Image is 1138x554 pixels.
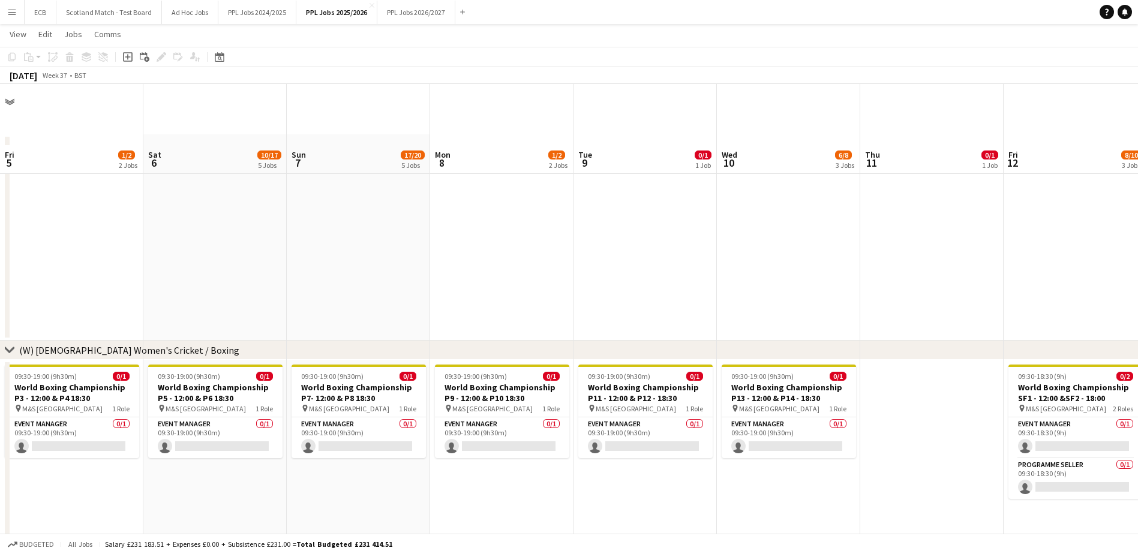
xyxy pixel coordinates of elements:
span: Week 37 [40,71,70,80]
app-job-card: 09:30-19:00 (9h30m)0/1World Boxing Championship P13 - 12:00 & P14 - 18:30 M&S [GEOGRAPHIC_DATA]1 ... [722,365,856,458]
button: Budgeted [6,538,56,551]
span: M&S [GEOGRAPHIC_DATA] [452,404,533,413]
a: Edit [34,26,57,42]
button: PPL Jobs 2024/2025 [218,1,296,24]
span: 09:30-19:00 (9h30m) [301,372,364,381]
span: Total Budgeted £231 414.51 [296,540,392,549]
button: Ad Hoc Jobs [162,1,218,24]
app-card-role: Event Manager0/109:30-19:00 (9h30m) [5,417,139,458]
span: Budgeted [19,540,54,549]
span: M&S [GEOGRAPHIC_DATA] [1026,404,1106,413]
div: 5 Jobs [401,161,424,170]
span: 1 Role [256,404,273,413]
a: Comms [89,26,126,42]
span: M&S [GEOGRAPHIC_DATA] [739,404,819,413]
app-job-card: 09:30-19:00 (9h30m)0/1World Boxing Championship P7- 12:00 & P8 18:30 M&S [GEOGRAPHIC_DATA]1 RoleE... [292,365,426,458]
span: 8 [433,156,451,170]
span: Fri [1008,149,1018,160]
app-job-card: 09:30-19:00 (9h30m)0/1World Boxing Championship P9 - 12:00 & P10 18:30 M&S [GEOGRAPHIC_DATA]1 Rol... [435,365,569,458]
span: 0/1 [981,150,998,159]
span: All jobs [66,540,95,549]
span: Jobs [64,29,82,40]
h3: World Boxing Championship P7- 12:00 & P8 18:30 [292,382,426,404]
span: 2 Roles [1113,404,1133,413]
span: 09:30-18:30 (9h) [1018,372,1067,381]
span: Tue [578,149,592,160]
span: 10/17 [257,150,281,159]
app-job-card: 09:30-19:00 (9h30m)0/1World Boxing Championship P3 - 12:00 & P4 18:30 M&S [GEOGRAPHIC_DATA]1 Role... [5,365,139,458]
button: Scotland Match - Test Board [56,1,162,24]
span: 6 [146,156,161,170]
button: PPL Jobs 2025/2026 [296,1,377,24]
span: 0/2 [1116,372,1133,381]
span: 1/2 [548,150,565,159]
span: M&S [GEOGRAPHIC_DATA] [22,404,103,413]
div: 1 Job [695,161,711,170]
h3: World Boxing Championship P9 - 12:00 & P10 18:30 [435,382,569,404]
h3: World Boxing Championship P11 - 12:00 & P12 - 18:30 [578,382,713,404]
span: Mon [435,149,451,160]
span: 09:30-19:00 (9h30m) [445,372,507,381]
a: Jobs [59,26,87,42]
div: (W) [DEMOGRAPHIC_DATA] Women's Cricket / Boxing [19,344,239,356]
span: 0/1 [686,372,703,381]
span: Edit [38,29,52,40]
div: [DATE] [10,70,37,82]
span: 17/20 [401,150,425,159]
span: 0/1 [113,372,130,381]
span: Sun [292,149,306,160]
span: 1 Role [686,404,703,413]
app-card-role: Event Manager0/109:30-19:00 (9h30m) [722,417,856,458]
app-card-role: Event Manager0/109:30-19:00 (9h30m) [578,417,713,458]
div: Salary £231 183.51 + Expenses £0.00 + Subsistence £231.00 = [105,540,392,549]
span: Fri [5,149,14,160]
span: 1 Role [399,404,416,413]
a: View [5,26,31,42]
span: 0/1 [830,372,846,381]
span: 09:30-19:00 (9h30m) [731,372,794,381]
span: 0/1 [543,372,560,381]
app-card-role: Event Manager0/109:30-19:00 (9h30m) [148,417,283,458]
span: 09:30-19:00 (9h30m) [158,372,220,381]
span: 0/1 [400,372,416,381]
div: 1 Job [982,161,998,170]
button: PPL Jobs 2026/2027 [377,1,455,24]
div: 2 Jobs [119,161,137,170]
app-job-card: 09:30-19:00 (9h30m)0/1World Boxing Championship P11 - 12:00 & P12 - 18:30 M&S [GEOGRAPHIC_DATA]1 ... [578,365,713,458]
span: 11 [863,156,880,170]
span: M&S [GEOGRAPHIC_DATA] [596,404,676,413]
span: 0/1 [695,150,711,159]
span: 1 Role [542,404,560,413]
span: 1 Role [112,404,130,413]
div: 3 Jobs [836,161,854,170]
span: Comms [94,29,121,40]
span: 09:30-19:00 (9h30m) [588,372,650,381]
span: 7 [290,156,306,170]
span: 12 [1007,156,1018,170]
span: M&S [GEOGRAPHIC_DATA] [166,404,246,413]
span: 6/8 [835,150,852,159]
span: Sat [148,149,161,160]
app-card-role: Event Manager0/109:30-19:00 (9h30m) [435,417,569,458]
h3: World Boxing Championship P3 - 12:00 & P4 18:30 [5,382,139,404]
h3: World Boxing Championship P5 - 12:00 & P6 18:30 [148,382,283,404]
span: View [10,29,26,40]
span: 10 [720,156,737,170]
span: 09:30-19:00 (9h30m) [14,372,77,381]
h3: World Boxing Championship P13 - 12:00 & P14 - 18:30 [722,382,856,404]
span: 0/1 [256,372,273,381]
app-job-card: 09:30-19:00 (9h30m)0/1World Boxing Championship P5 - 12:00 & P6 18:30 M&S [GEOGRAPHIC_DATA]1 Role... [148,365,283,458]
span: 1 Role [829,404,846,413]
button: ECB [25,1,56,24]
div: 5 Jobs [258,161,281,170]
span: Thu [865,149,880,160]
span: 1/2 [118,150,135,159]
span: M&S [GEOGRAPHIC_DATA] [309,404,389,413]
span: Wed [722,149,737,160]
